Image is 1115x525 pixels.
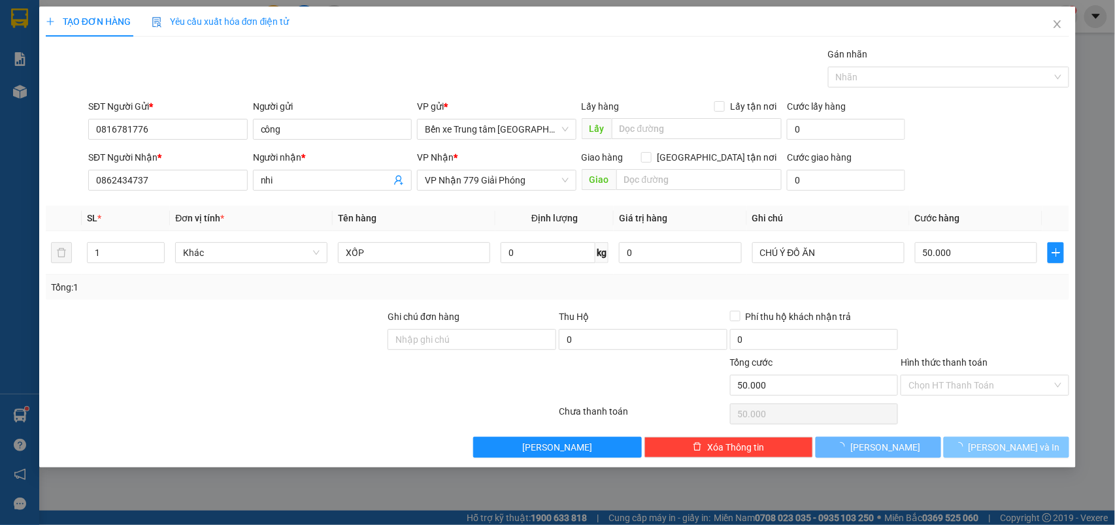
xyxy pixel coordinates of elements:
[616,169,782,190] input: Dọc đường
[388,329,556,350] input: Ghi chú đơn hàng
[175,213,224,223] span: Đơn vị tính
[725,99,782,114] span: Lấy tận nơi
[582,118,612,139] span: Lấy
[582,169,616,190] span: Giao
[338,242,490,263] input: VD: Bàn, Ghế
[425,170,569,190] span: VP Nhận 779 Giải Phóng
[828,49,868,59] label: Gán nhãn
[559,311,589,322] span: Thu Hộ
[152,17,162,27] img: icon
[787,119,905,140] input: Cước lấy hàng
[46,16,131,27] span: TẠO ĐƠN HÀNG
[595,242,608,263] span: kg
[787,170,905,191] input: Cước giao hàng
[253,99,412,114] div: Người gửi
[619,242,742,263] input: 0
[741,310,857,324] span: Phí thu hộ khách nhận trả
[417,99,576,114] div: VP gửi
[88,99,248,114] div: SĐT Người Gửi
[1052,19,1063,29] span: close
[747,206,910,231] th: Ghi chú
[253,150,412,165] div: Người nhận
[88,150,248,165] div: SĐT Người Nhận
[693,442,702,453] span: delete
[612,118,782,139] input: Dọc đường
[531,213,578,223] span: Định lượng
[393,175,404,185] span: user-add
[425,119,569,139] span: Bến xe Trung tâm Lào Cai
[944,437,1069,458] button: [PERSON_NAME] và In
[730,357,773,368] span: Tổng cước
[652,150,782,165] span: [GEOGRAPHIC_DATA] tận nơi
[582,152,624,163] span: Giao hàng
[816,437,941,458] button: [PERSON_NAME]
[644,437,813,458] button: deleteXóa Thông tin
[557,404,729,427] div: Chưa thanh toán
[787,152,852,163] label: Cước giao hàng
[417,152,454,163] span: VP Nhận
[46,17,55,26] span: plus
[473,437,642,458] button: [PERSON_NAME]
[1048,242,1064,263] button: plus
[338,213,376,223] span: Tên hàng
[619,213,667,223] span: Giá trị hàng
[787,101,846,112] label: Cước lấy hàng
[152,16,290,27] span: Yêu cầu xuất hóa đơn điện tử
[836,442,850,451] span: loading
[1048,247,1063,258] span: plus
[969,440,1060,454] span: [PERSON_NAME] và In
[707,440,764,454] span: Xóa Thông tin
[51,280,431,294] div: Tổng: 1
[915,213,960,223] span: Cước hàng
[901,357,988,368] label: Hình thức thanh toán
[954,442,969,451] span: loading
[582,101,620,112] span: Lấy hàng
[183,243,320,262] span: Khác
[51,242,72,263] button: delete
[850,440,920,454] span: [PERSON_NAME]
[523,440,593,454] span: [PERSON_NAME]
[87,213,97,223] span: SL
[752,242,905,263] input: Ghi Chú
[388,311,459,322] label: Ghi chú đơn hàng
[1039,7,1076,43] button: Close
